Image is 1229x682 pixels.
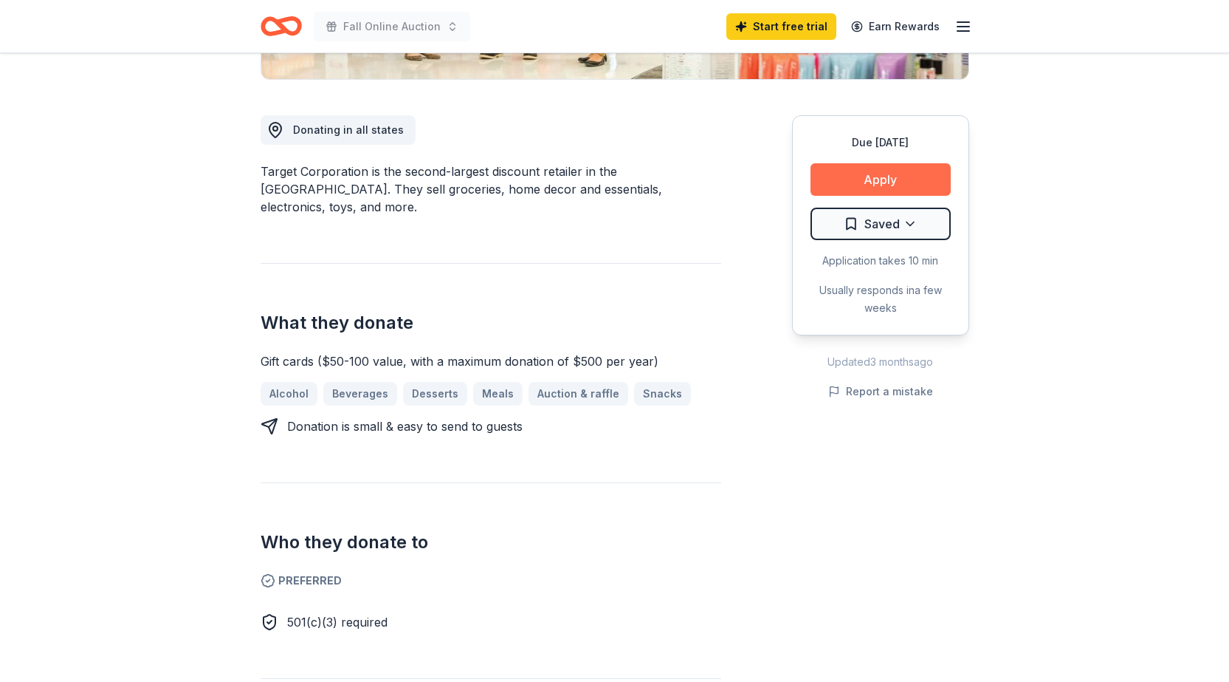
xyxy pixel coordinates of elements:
div: Due [DATE] [810,134,951,151]
a: Home [261,9,302,44]
span: 501(c)(3) required [287,615,388,630]
h2: What they donate [261,311,721,335]
div: Application takes 10 min [810,252,951,270]
a: Alcohol [261,382,317,406]
span: Preferred [261,572,721,590]
div: Updated 3 months ago [792,353,969,371]
a: Start free trial [726,13,836,40]
a: Desserts [403,382,467,406]
a: Snacks [634,382,691,406]
button: Apply [810,163,951,196]
button: Report a mistake [828,383,933,400]
h2: Who they donate to [261,531,721,554]
a: Meals [473,382,523,406]
a: Beverages [323,382,397,406]
span: Saved [864,214,900,233]
span: Fall Online Auction [343,18,441,35]
div: Donation is small & easy to send to guests [287,417,523,435]
a: Earn Rewards [842,13,949,40]
div: Target Corporation is the second-largest discount retailer in the [GEOGRAPHIC_DATA]. They sell gr... [261,163,721,216]
span: Donating in all states [293,123,404,136]
button: Saved [810,208,951,240]
a: Auction & raffle [529,382,628,406]
button: Fall Online Auction [314,12,470,41]
div: Usually responds in a few weeks [810,282,951,317]
div: Gift cards ($50-100 value, with a maximum donation of $500 per year) [261,352,721,370]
